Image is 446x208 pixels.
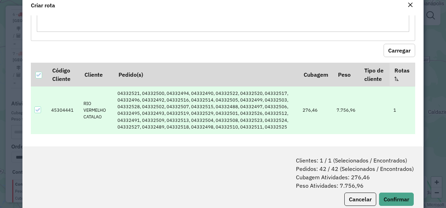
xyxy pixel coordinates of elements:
th: Pedido(s) [114,63,299,86]
span: 04332521, 04332500, 04332494, 04332490, 04332522, 04332520, 04332517, 04332496, 04332492, 0433251... [117,90,288,130]
button: Confirmar [379,193,414,206]
button: Carregar [384,44,415,57]
span: Clientes: 1 / 1 (Selecionados / Encontrados) Pedidos: 42 / 42 (Selecionados / Encontrados) Cubage... [296,156,414,190]
button: Close [405,1,415,10]
td: 45304441 [47,86,80,134]
h4: Criar rota [31,1,55,9]
td: RIO VERMELHO CATALAO [80,86,114,134]
em: Fechar [407,2,413,8]
th: Rotas [390,63,415,86]
td: 7.756,96 [333,86,359,134]
th: Cubagem [299,63,333,86]
th: Código Cliente [47,63,80,86]
td: 1 [390,86,415,134]
th: Tipo de cliente [359,63,390,86]
td: 276,46 [299,86,333,134]
th: Cliente [80,63,114,86]
button: Cancelar [344,193,376,206]
th: Peso [333,63,359,86]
